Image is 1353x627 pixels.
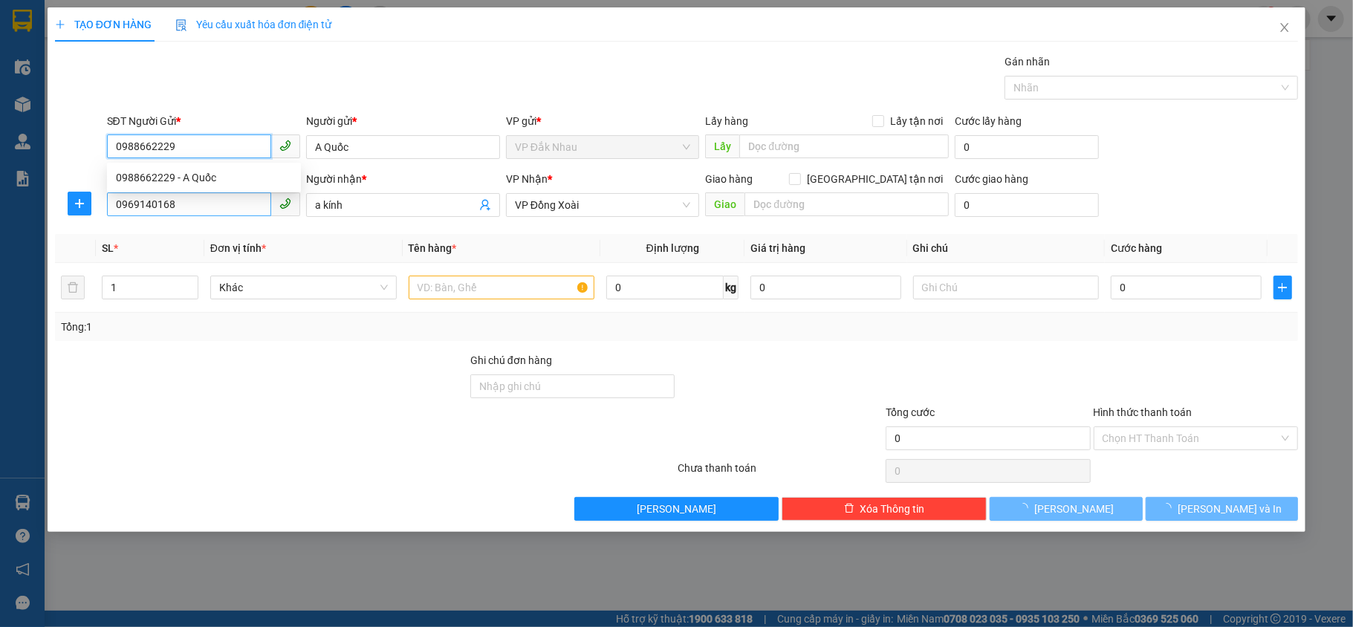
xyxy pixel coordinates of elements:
button: deleteXóa Thông tin [782,497,987,521]
span: [PERSON_NAME] [1034,501,1114,517]
div: Người gửi [306,113,500,129]
button: [PERSON_NAME] [990,497,1143,521]
span: Gửi: [13,14,36,30]
div: Tổng: 1 [61,319,523,335]
span: Lấy hàng [705,115,748,127]
span: [PERSON_NAME] [637,501,716,517]
label: Hình thức thanh toán [1094,406,1193,418]
span: Giao [705,192,744,216]
div: VP gửi [506,113,700,129]
div: VP Quận 5 [116,13,217,48]
span: loading [1018,503,1034,513]
span: CC : [114,100,134,115]
button: plus [1273,276,1293,299]
span: SL [102,242,114,254]
span: Giao hàng [705,173,753,185]
span: [GEOGRAPHIC_DATA] tận nơi [801,171,949,187]
span: Lấy tận nơi [884,113,949,129]
span: loading [1161,503,1178,513]
span: Nhận: [116,14,152,30]
div: SĐT Người Gửi [107,113,301,129]
span: Tên hàng [409,242,457,254]
input: 0 [750,276,901,299]
button: [PERSON_NAME] và In [1146,497,1299,521]
button: delete [61,276,85,299]
span: plus [68,198,91,209]
span: TẠO ĐƠN HÀNG [55,19,152,30]
span: Yêu cầu xuất hóa đơn điện tử [175,19,332,30]
label: Cước giao hàng [955,173,1028,185]
input: Dọc đường [744,192,949,216]
input: Cước lấy hàng [955,135,1098,159]
label: Ghi chú đơn hàng [470,354,552,366]
span: Định lượng [646,242,699,254]
input: Ghi chú đơn hàng [470,374,675,398]
div: Chưa thanh toán [676,460,884,486]
div: 30.000 [114,96,218,117]
div: VP Đắk Nhau [13,13,106,48]
span: Khác [219,276,388,299]
span: [PERSON_NAME] và In [1178,501,1282,517]
label: Cước lấy hàng [955,115,1022,127]
label: Gán nhãn [1005,56,1050,68]
span: close [1279,22,1291,33]
button: plus [68,192,91,215]
span: user-add [479,199,491,211]
div: ĐỨC ANH [13,48,106,66]
span: kg [724,276,739,299]
div: HẬU [116,48,217,66]
div: 0988662229 - A Quốc [107,166,301,189]
span: VP Đắk Nhau [515,136,691,158]
input: VD: Bàn, Ghế [409,276,595,299]
span: Xóa Thông tin [860,501,925,517]
button: Close [1264,7,1305,49]
span: Giá trị hàng [750,242,805,254]
div: Người nhận [306,171,500,187]
span: Tổng cước [886,406,935,418]
span: Cước hàng [1111,242,1162,254]
span: phone [279,140,291,152]
span: plus [1274,282,1292,293]
span: delete [844,503,854,515]
button: [PERSON_NAME] [574,497,779,521]
th: Ghi chú [907,234,1106,263]
span: phone [279,198,291,209]
input: Dọc đường [739,134,949,158]
img: icon [175,19,187,31]
span: Lấy [705,134,739,158]
div: 0988662229 - A Quốc [116,169,292,186]
span: plus [55,19,65,30]
span: VP Nhận [506,173,548,185]
input: Ghi Chú [913,276,1100,299]
input: Cước giao hàng [955,193,1098,217]
span: VP Đồng Xoài [515,194,691,216]
span: Đơn vị tính [210,242,266,254]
